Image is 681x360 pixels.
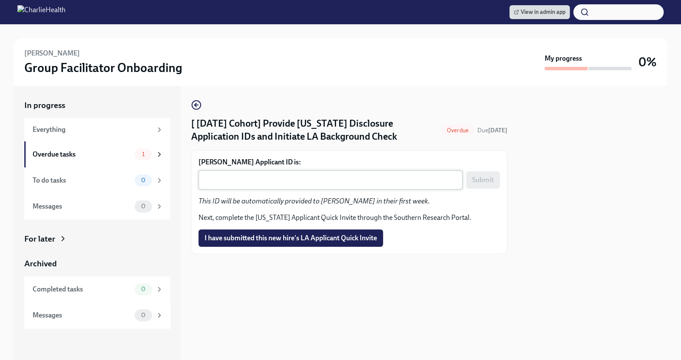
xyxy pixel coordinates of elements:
div: Everything [33,125,152,134]
span: Due [477,127,507,134]
strong: [DATE] [488,127,507,134]
span: 0 [136,286,151,292]
h3: Group Facilitator Onboarding [24,60,182,75]
a: Everything [24,118,170,141]
div: Overdue tasks [33,150,131,159]
span: 0 [136,203,151,209]
a: For later [24,233,170,245]
span: Overdue [442,127,474,134]
em: This ID will be automatically provided to [PERSON_NAME] in their first week. [198,197,430,205]
div: Completed tasks [33,285,131,294]
span: 1 [137,151,150,157]
h4: [ [DATE] Cohort] Provide [US_STATE] Disclosure Application IDs and Initiate LA Background Check [191,117,438,143]
a: Completed tasks0 [24,276,170,302]
p: Next, complete the [US_STATE] Applicant Quick Invite through the Southern Research Portal. [198,213,500,223]
a: Overdue tasks1 [24,141,170,167]
a: In progress [24,100,170,111]
div: Messages [33,202,131,211]
a: To do tasks0 [24,167,170,193]
h3: 0% [638,54,657,70]
a: View in admin app [509,5,570,19]
strong: My progress [545,54,582,63]
a: Messages0 [24,302,170,328]
span: 0 [136,177,151,183]
div: To do tasks [33,176,131,185]
span: 0 [136,312,151,318]
img: CharlieHealth [17,5,66,19]
button: I have submitted this new hire's LA Applicant Quick Invite [198,229,383,247]
span: View in admin app [514,8,565,16]
h6: [PERSON_NAME] [24,49,80,58]
span: September 4th, 2025 10:00 [477,126,507,134]
a: Archived [24,258,170,269]
span: I have submitted this new hire's LA Applicant Quick Invite [205,234,377,242]
a: Messages0 [24,193,170,219]
div: Messages [33,311,131,320]
label: [PERSON_NAME] Applicant ID is: [198,157,500,167]
div: For later [24,233,55,245]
